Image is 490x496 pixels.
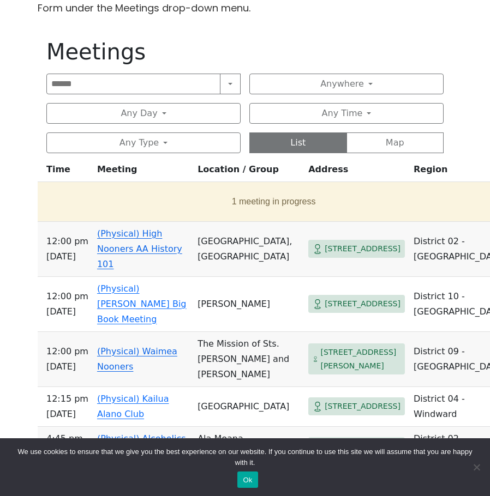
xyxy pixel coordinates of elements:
span: [DATE] [46,249,88,264]
span: [DATE] [46,304,88,319]
a: (Physical) High Nooners AA History 101 [97,228,182,269]
span: [DATE] [46,407,88,422]
span: [DATE] [46,359,88,374]
td: [GEOGRAPHIC_DATA], [GEOGRAPHIC_DATA] [193,222,304,277]
span: [STREET_ADDRESS] [325,400,401,413]
td: The Mission of Sts. [PERSON_NAME] and [PERSON_NAME] [193,332,304,387]
button: List [249,132,347,153]
td: [GEOGRAPHIC_DATA] [193,387,304,427]
h1: Meetings [46,39,444,65]
td: Ala Moana [GEOGRAPHIC_DATA] [193,427,304,467]
span: 4:45 PM [46,431,88,446]
a: (Physical) Kailua Alano Club [97,394,169,419]
button: Any Type [46,132,241,153]
span: [STREET_ADDRESS] [325,297,401,311]
button: Search [220,74,241,94]
span: 12:00 PM [46,289,88,304]
span: 12:15 PM [46,391,88,407]
th: Meeting [93,162,193,182]
button: Map [346,132,444,153]
button: Anywhere [249,74,444,94]
span: We use cookies to ensure that we give you the best experience on our website. If you continue to ... [16,446,474,468]
button: Any Time [249,103,444,124]
button: Any Day [46,103,241,124]
span: [STREET_ADDRESS][PERSON_NAME] [320,346,401,372]
span: 12:00 PM [46,234,88,249]
a: (Physical) [PERSON_NAME] Big Book Meeting [97,283,187,324]
th: Time [38,162,93,182]
button: Ok [237,471,258,488]
td: [PERSON_NAME] [193,277,304,332]
th: Address [304,162,409,182]
span: No [471,462,482,473]
span: [STREET_ADDRESS] [325,242,401,256]
input: Search [46,74,220,94]
a: (Physical) Alcoholics of our Type [97,433,186,459]
th: Location / Group [193,162,304,182]
span: 12:00 PM [46,344,88,359]
a: (Physical) Waimea Nooners [97,346,177,372]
